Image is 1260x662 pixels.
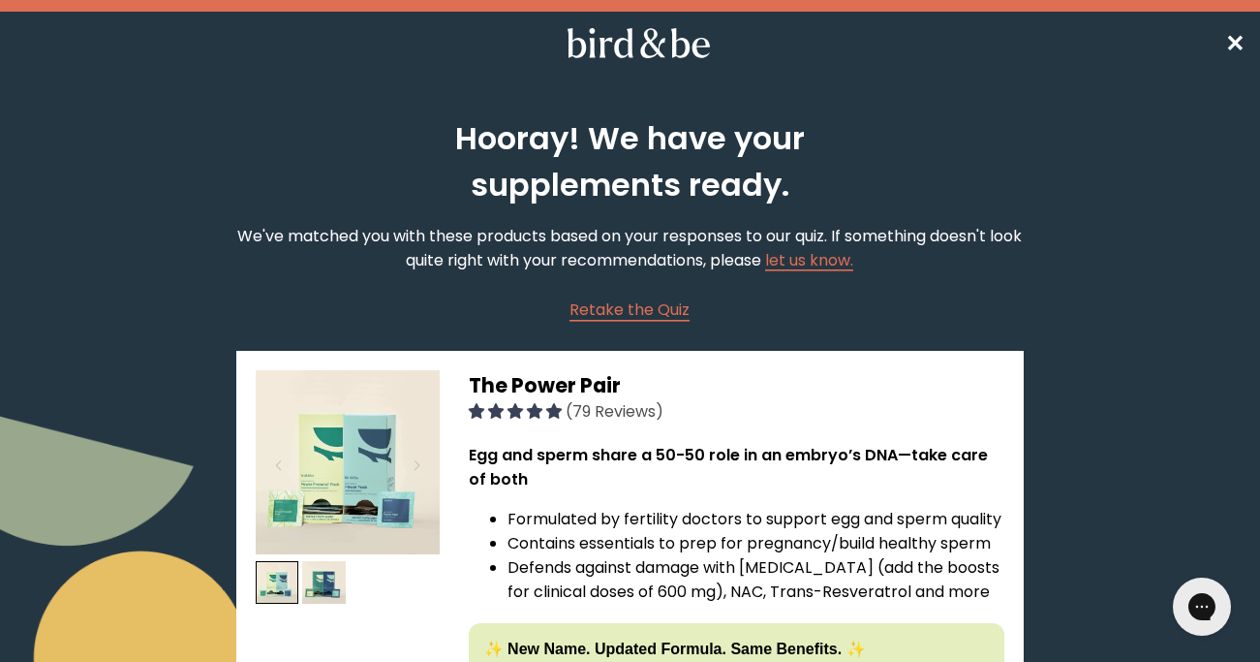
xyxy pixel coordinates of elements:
[507,507,1005,531] li: Formulated by fertility doctors to support egg and sperm quality
[507,531,1005,555] li: Contains essentials to prep for pregnancy/build healthy sperm
[765,249,853,271] a: let us know.
[484,641,866,657] strong: ✨ New Name. Updated Formula. Same Benefits. ✨
[302,561,346,605] img: thumbnail image
[1163,571,1241,643] iframe: Gorgias live chat messenger
[256,561,299,605] img: thumbnail image
[1225,26,1245,60] a: ✕
[256,370,440,554] img: thumbnail image
[1225,27,1245,59] span: ✕
[469,444,988,490] strong: Egg and sperm share a 50-50 role in an embryo’s DNA—take care of both
[236,224,1025,272] p: We've matched you with these products based on your responses to our quiz. If something doesn't l...
[469,400,566,423] span: 4.92 stars
[569,299,690,321] span: Retake the Quiz
[507,555,1005,604] li: Defends against damage with [MEDICAL_DATA] (add the boosts for clinical doses of 600 mg), NAC, Tr...
[566,400,663,423] span: (79 Reviews)
[469,371,621,399] span: The Power Pair
[393,115,866,208] h2: Hooray! We have your supplements ready.
[569,298,690,322] a: Retake the Quiz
